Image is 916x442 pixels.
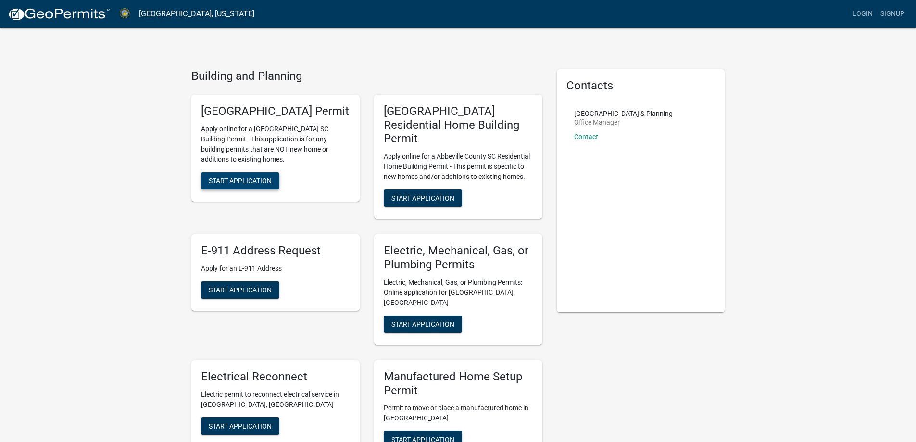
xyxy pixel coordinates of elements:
img: Abbeville County, South Carolina [118,7,131,20]
h5: [GEOGRAPHIC_DATA] Residential Home Building Permit [384,104,533,146]
p: [GEOGRAPHIC_DATA] & Planning [574,110,673,117]
button: Start Application [201,417,279,435]
span: Start Application [209,286,272,293]
p: Apply online for a Abbeville County SC Residential Home Building Permit - This permit is specific... [384,152,533,182]
h5: Contacts [566,79,715,93]
a: Signup [877,5,908,23]
p: Apply online for a [GEOGRAPHIC_DATA] SC Building Permit - This application is for any building pe... [201,124,350,164]
button: Start Application [384,316,462,333]
p: Permit to move or place a manufactured home in [GEOGRAPHIC_DATA] [384,403,533,423]
h4: Building and Planning [191,69,542,83]
a: [GEOGRAPHIC_DATA], [US_STATE] [139,6,254,22]
span: Start Application [391,194,454,202]
span: Start Application [391,320,454,328]
p: Apply for an E-911 Address [201,264,350,274]
h5: Electrical Reconnect [201,370,350,384]
h5: E-911 Address Request [201,244,350,258]
p: Electric permit to reconnect electrical service in [GEOGRAPHIC_DATA], [GEOGRAPHIC_DATA] [201,390,350,410]
a: Contact [574,133,598,140]
button: Start Application [201,281,279,299]
span: Start Application [209,177,272,184]
p: Office Manager [574,119,673,126]
span: Start Application [209,422,272,429]
a: Login [849,5,877,23]
h5: Manufactured Home Setup Permit [384,370,533,398]
h5: [GEOGRAPHIC_DATA] Permit [201,104,350,118]
h5: Electric, Mechanical, Gas, or Plumbing Permits [384,244,533,272]
p: Electric, Mechanical, Gas, or Plumbing Permits: Online application for [GEOGRAPHIC_DATA], [GEOGRA... [384,278,533,308]
button: Start Application [201,172,279,189]
button: Start Application [384,189,462,207]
